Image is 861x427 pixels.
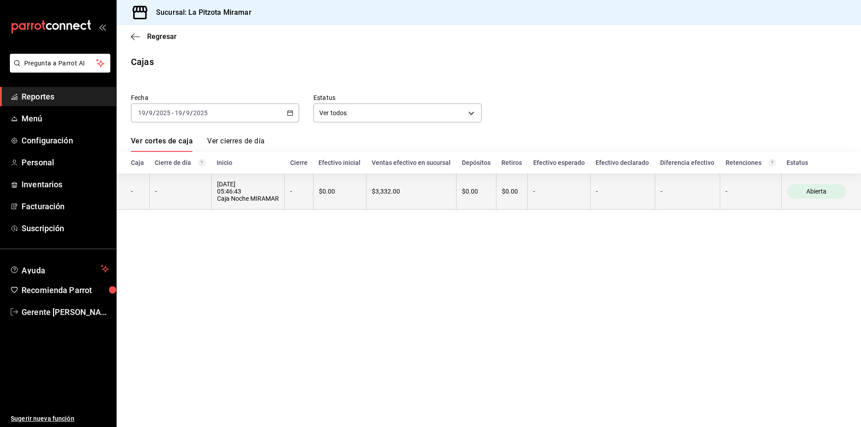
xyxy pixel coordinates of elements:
h3: Sucursal: La Pitzota Miramar [149,7,252,18]
input: ---- [156,109,171,116]
a: Pregunta a Parrot AI [6,65,110,74]
div: Ver todos [313,104,482,122]
span: Pregunta a Parrot AI [24,59,96,68]
div: Cierre [290,159,308,166]
input: ---- [193,109,208,116]
button: Regresar [131,32,177,41]
div: - [596,188,649,195]
div: Caja [131,159,144,166]
span: Gerente [PERSON_NAME] [22,306,109,318]
div: Diferencia efectivo [660,159,715,166]
div: - [155,188,206,195]
span: Recomienda Parrot [22,284,109,296]
span: Regresar [147,32,177,41]
div: Efectivo esperado [533,159,585,166]
div: Inicio [217,159,279,166]
a: Ver cierres de día [207,137,265,152]
input: -- [174,109,183,116]
div: [DATE] 05:46:43 Caja Noche MIRAMAR [217,181,279,202]
div: - [131,188,144,195]
label: Estatus [313,95,482,101]
span: / [153,109,156,116]
span: - [172,109,174,116]
input: -- [148,109,153,116]
span: Personal [22,156,109,168]
span: / [190,109,193,116]
div: - [290,188,307,195]
span: Inventarios [22,178,109,190]
svg: Total de retenciones de propinas registradas [769,159,776,166]
div: Cierre de día [155,159,206,166]
input: -- [138,109,146,116]
span: Suscripción [22,222,109,234]
span: / [183,109,185,116]
label: Fecha [131,95,299,101]
div: Retiros [501,159,522,166]
div: Efectivo declarado [596,159,649,166]
span: Menú [22,112,109,125]
div: - [661,188,715,195]
div: $0.00 [502,188,522,195]
span: Abierta [803,188,830,195]
div: Estatus [787,159,847,166]
div: Cajas [131,55,154,69]
button: Pregunta a Parrot AI [10,54,110,73]
span: Ayuda [22,263,97,274]
a: Ver cortes de caja [131,137,193,152]
div: Efectivo inicial [318,159,361,166]
svg: El número de cierre de día es consecutivo y consolida todos los cortes de caja previos en un únic... [198,159,205,166]
div: $0.00 [319,188,361,195]
div: - [726,188,776,195]
span: Facturación [22,200,109,212]
div: $3,332.00 [372,188,451,195]
div: $0.00 [462,188,490,195]
span: Sugerir nueva función [11,414,109,423]
div: Retenciones [726,159,776,166]
div: Depósitos [462,159,491,166]
button: open_drawer_menu [99,23,106,30]
div: - [533,188,585,195]
span: Configuración [22,134,109,147]
span: Reportes [22,91,109,103]
div: Ventas efectivo en sucursal [372,159,451,166]
input: -- [186,109,190,116]
div: navigation tabs [131,137,265,152]
span: / [146,109,148,116]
